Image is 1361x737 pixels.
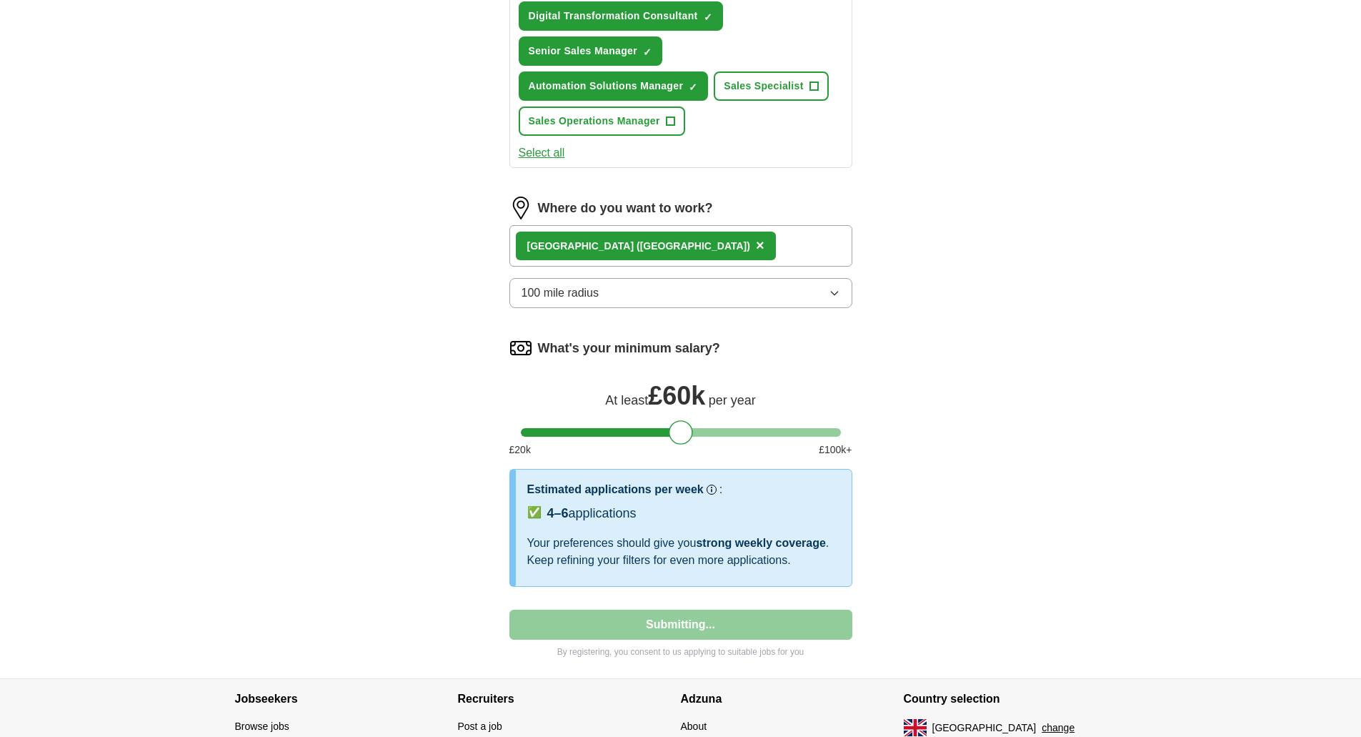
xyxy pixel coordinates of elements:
[529,9,698,24] span: Digital Transformation Consultant
[527,504,542,521] span: ✅
[704,11,712,23] span: ✓
[538,339,720,358] label: What's your minimum salary?
[648,381,705,410] span: £ 60k
[689,81,697,93] span: ✓
[527,481,704,498] h3: Estimated applications per week
[681,721,707,732] a: About
[529,44,638,59] span: Senior Sales Manager
[509,278,852,308] button: 100 mile radius
[904,679,1127,719] h4: Country selection
[547,504,637,523] div: applications
[519,144,565,162] button: Select all
[932,721,1037,736] span: [GEOGRAPHIC_DATA]
[529,79,684,94] span: Automation Solutions Manager
[547,506,569,520] span: 4–6
[538,199,713,218] label: Where do you want to work?
[509,442,531,457] span: £ 20 k
[509,646,852,658] p: By registering, you consent to us applying to suitable jobs for you
[719,481,722,498] h3: :
[522,285,599,302] span: 100 mile radius
[709,393,756,407] span: per year
[904,719,927,736] img: UK flag
[509,610,852,640] button: Submitting...
[509,337,532,360] img: salary.png
[714,71,828,101] button: Sales Specialist
[605,393,648,407] span: At least
[696,537,825,549] span: strong weekly coverage
[519,1,723,31] button: Digital Transformation Consultant✓
[529,114,660,129] span: Sales Operations Manager
[509,197,532,219] img: location.png
[637,240,750,252] span: ([GEOGRAPHIC_DATA])
[756,235,764,257] button: ×
[1042,721,1075,736] button: change
[519,36,663,66] button: Senior Sales Manager✓
[527,535,840,569] div: Your preferences should give you . Keep refining your filters for even more applications.
[519,71,709,101] button: Automation Solutions Manager✓
[527,240,634,252] strong: [GEOGRAPHIC_DATA]
[519,107,685,136] button: Sales Operations Manager
[458,721,502,732] a: Post a job
[724,79,803,94] span: Sales Specialist
[643,46,652,58] span: ✓
[756,237,764,253] span: ×
[235,721,289,732] a: Browse jobs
